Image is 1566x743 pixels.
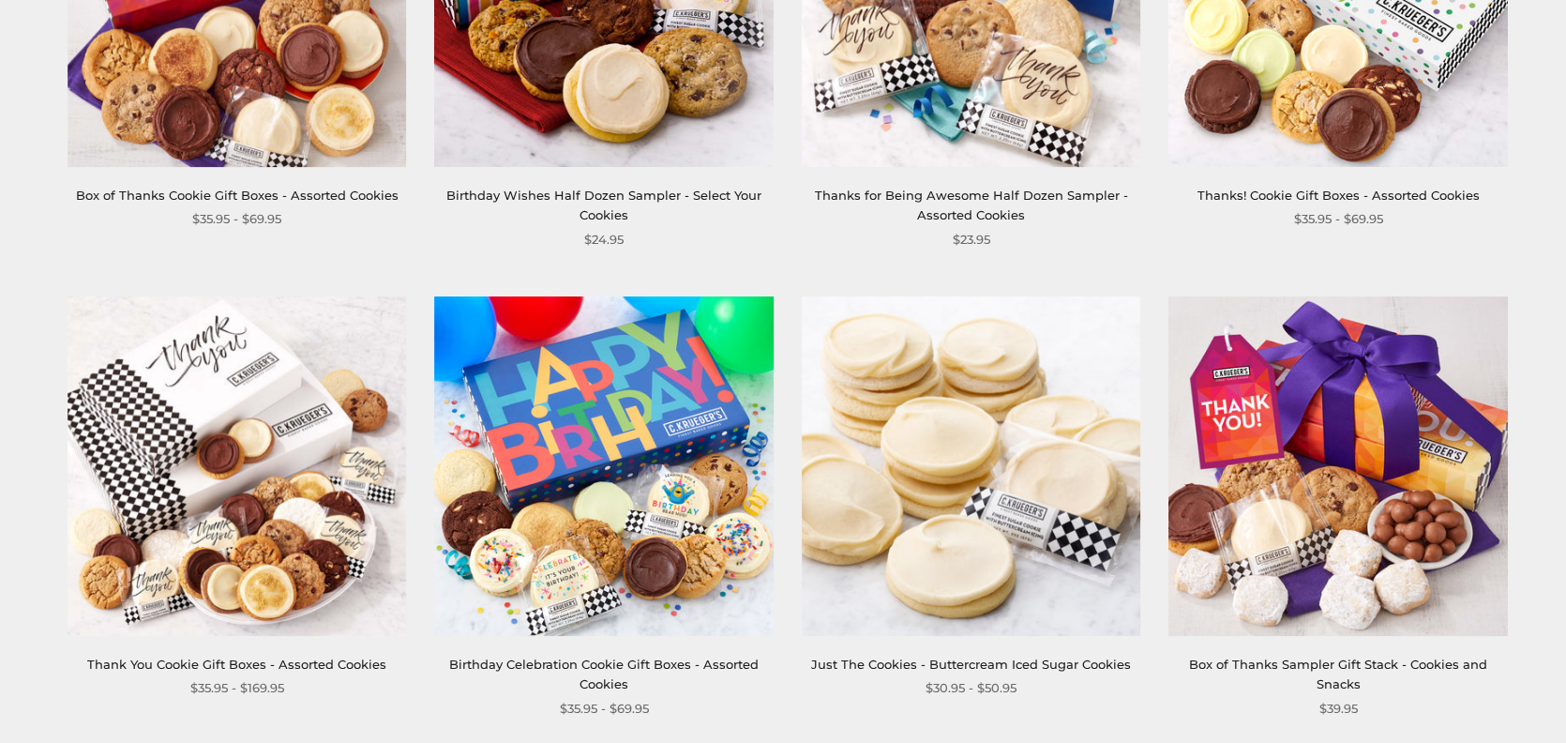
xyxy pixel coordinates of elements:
span: $35.95 - $169.95 [190,678,284,698]
img: Just The Cookies - Buttercream Iced Sugar Cookies [802,296,1141,636]
span: $35.95 - $69.95 [1294,209,1383,229]
span: $35.95 - $69.95 [560,699,649,719]
span: $24.95 [584,230,624,250]
a: Thanks for Being Awesome Half Dozen Sampler - Assorted Cookies [815,188,1128,222]
a: Just The Cookies - Buttercream Iced Sugar Cookies [811,657,1131,672]
span: $30.95 - $50.95 [926,678,1016,698]
img: Birthday Celebration Cookie Gift Boxes - Assorted Cookies [434,296,774,636]
img: Thank You Cookie Gift Boxes - Assorted Cookies [68,296,407,636]
img: Box of Thanks Sampler Gift Stack - Cookies and Snacks [1169,296,1509,636]
a: Box of Thanks Cookie Gift Boxes - Assorted Cookies [76,188,399,203]
span: $35.95 - $69.95 [192,209,281,229]
a: Thank You Cookie Gift Boxes - Assorted Cookies [87,657,386,672]
a: Birthday Wishes Half Dozen Sampler - Select Your Cookies [446,188,761,222]
span: $23.95 [953,230,990,250]
a: Thanks! Cookie Gift Boxes - Assorted Cookies [1197,188,1480,203]
span: $39.95 [1319,699,1358,719]
a: Box of Thanks Sampler Gift Stack - Cookies and Snacks [1189,657,1487,691]
a: Birthday Celebration Cookie Gift Boxes - Assorted Cookies [449,657,759,691]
